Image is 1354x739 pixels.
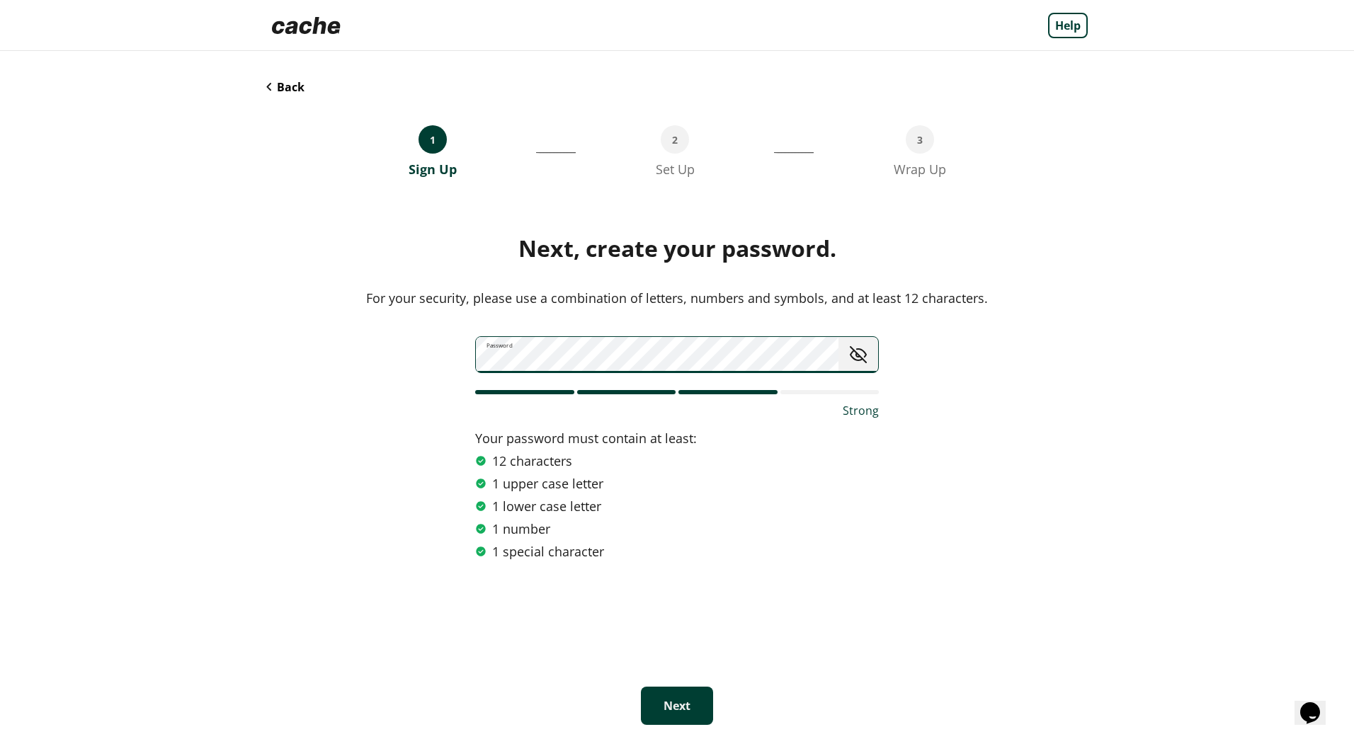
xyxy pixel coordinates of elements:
img: Back Icon [266,83,271,91]
img: success [475,546,487,557]
div: 3 [906,125,934,154]
img: success [475,455,487,466]
div: 12 characters [492,452,572,469]
img: success [475,478,487,489]
img: Logo [266,11,346,40]
iframe: chat widget [1295,682,1340,725]
div: 2 [661,125,689,154]
div: Wrap Up [894,161,946,178]
button: Back [266,79,305,95]
div: For your security, please use a combination of letters, numbers and symbols, and at least 12 char... [266,288,1088,308]
div: Sign Up [409,161,457,178]
div: Next, create your password. [266,234,1088,263]
img: success [475,523,487,534]
button: toggle password visibility [844,340,872,369]
button: Next [641,687,713,725]
div: Your password must contain at least: [475,430,879,447]
div: 1 number [492,520,550,537]
label: Password [487,341,513,350]
div: 1 lower case letter [492,498,601,515]
div: 1 [419,125,447,154]
p: Strong [475,403,879,418]
div: 1 upper case letter [492,475,603,492]
img: success [475,500,487,512]
div: __________________________________ [536,125,576,178]
div: ___________________________________ [774,125,814,178]
div: Set Up [656,161,695,178]
a: Help [1048,13,1088,38]
div: 1 special character [492,543,604,560]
